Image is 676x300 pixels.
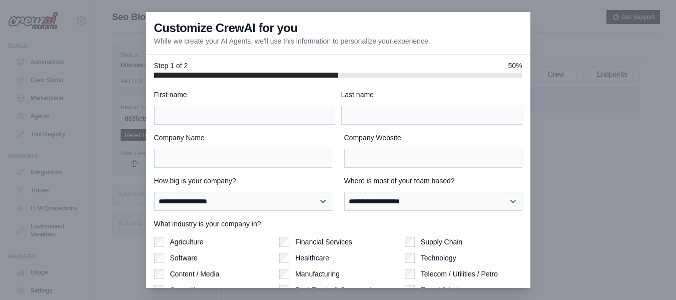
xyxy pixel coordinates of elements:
[295,253,329,263] label: Healthcare
[154,90,335,100] label: First name
[154,61,188,71] span: Step 1 of 2
[170,285,203,295] label: Consulting
[295,269,340,279] label: Manufacturing
[341,90,522,100] label: Last name
[170,253,198,263] label: Software
[154,20,298,36] h3: Customize CrewAI for you
[170,269,220,279] label: Content / Media
[421,269,498,279] label: Telecom / Utilities / Petro
[344,133,522,143] label: Company Website
[154,133,332,143] label: Company Name
[421,253,456,263] label: Technology
[295,285,379,295] label: Real Estate & Construction
[344,176,522,186] label: Where is most of your team based?
[154,36,430,46] p: While we create your AI Agents, we'll use this information to personalize your experience.
[154,219,522,229] label: What industry is your company in?
[421,285,471,295] label: Travel & Leisure
[170,237,204,247] label: Agriculture
[295,237,352,247] label: Financial Services
[421,237,462,247] label: Supply Chain
[154,176,332,186] label: How big is your company?
[508,61,522,71] span: 50%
